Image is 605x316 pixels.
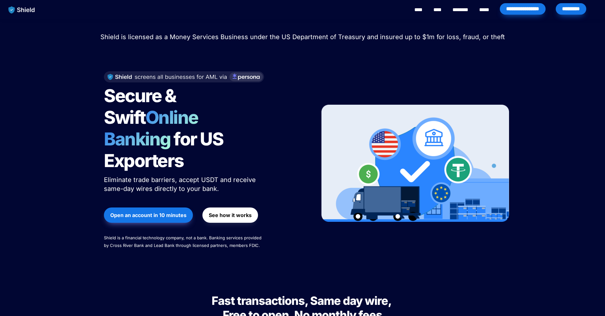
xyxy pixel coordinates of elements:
button: See how it works [202,207,258,223]
img: website logo [5,3,38,17]
span: Online Banking [104,107,205,150]
a: Open an account in 10 minutes [104,204,193,226]
strong: See how it works [209,212,252,218]
span: Secure & Swift [104,85,179,128]
span: for US Exporters [104,128,226,172]
span: Shield is a financial technology company, not a bank. Banking services provided by Cross River Ba... [104,235,263,248]
strong: Open an account in 10 minutes [110,212,187,218]
button: Open an account in 10 minutes [104,207,193,223]
span: Shield is licensed as a Money Services Business under the US Department of Treasury and insured u... [100,33,505,41]
a: See how it works [202,204,258,226]
span: Eliminate trade barriers, accept USDT and receive same-day wires directly to your bank. [104,176,258,193]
